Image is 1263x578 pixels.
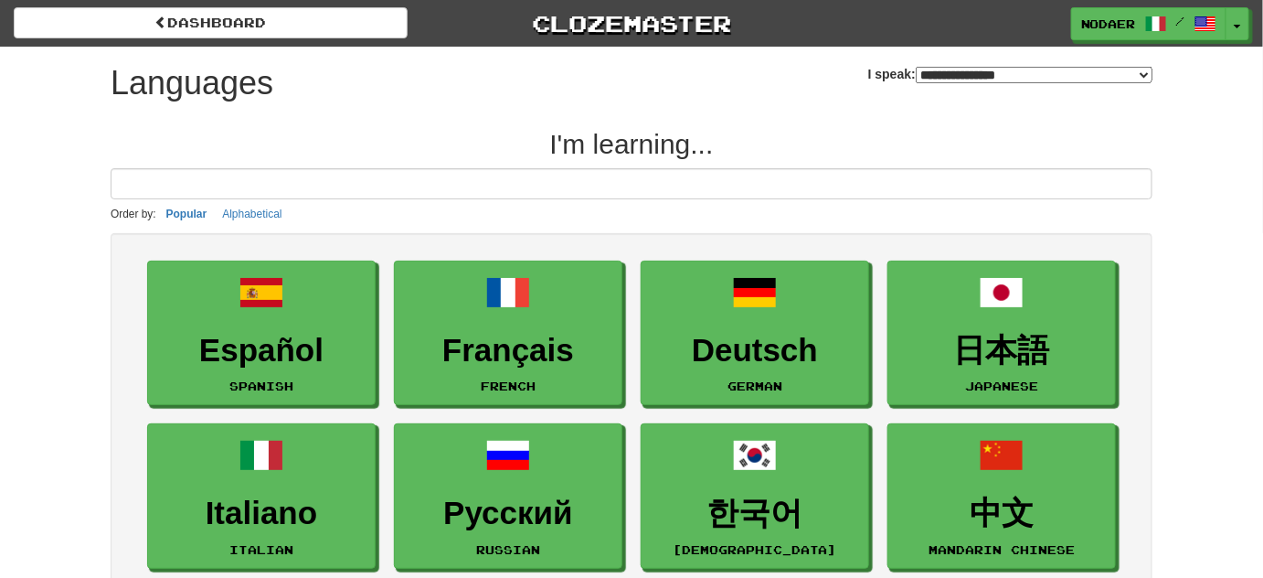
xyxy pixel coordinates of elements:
h1: Languages [111,65,273,102]
h2: I'm learning... [111,129,1152,159]
label: I speak: [868,65,1152,83]
small: Mandarin Chinese [929,543,1075,556]
h3: Deutsch [651,333,859,369]
small: Order by: [111,208,156,220]
small: Italian [229,543,293,556]
h3: 日本語 [897,333,1106,369]
a: 日本語Japanese [887,261,1116,406]
a: nodaer / [1071,7,1226,40]
h3: 한국어 [651,496,859,531]
a: dashboard [14,7,408,38]
a: 한국어[DEMOGRAPHIC_DATA] [641,423,869,569]
small: French [481,380,536,392]
h3: Italiano [157,496,366,531]
a: DeutschGerman [641,261,869,406]
small: Japanese [965,380,1038,392]
a: FrançaisFrench [394,261,622,406]
h3: Русский [404,496,612,531]
a: РусскийRussian [394,423,622,569]
a: 中文Mandarin Chinese [887,423,1116,569]
span: / [1176,15,1185,27]
h3: Français [404,333,612,369]
h3: 中文 [897,496,1106,531]
button: Popular [161,204,213,224]
small: Russian [476,543,540,556]
h3: Español [157,333,366,369]
small: [DEMOGRAPHIC_DATA] [674,543,837,556]
a: EspañolSpanish [147,261,376,406]
a: Clozemaster [435,7,829,39]
small: Spanish [229,380,293,392]
button: Alphabetical [217,204,287,224]
select: I speak: [916,67,1152,83]
small: German [727,380,782,392]
a: ItalianoItalian [147,423,376,569]
span: nodaer [1081,16,1136,32]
